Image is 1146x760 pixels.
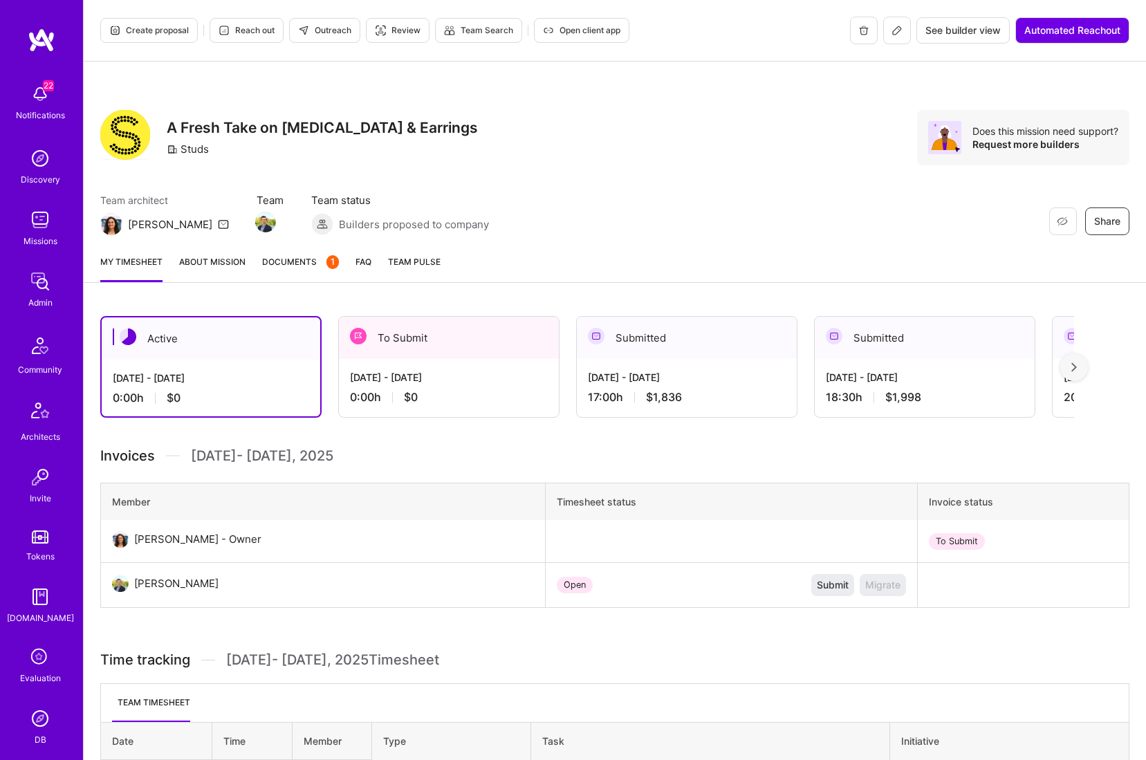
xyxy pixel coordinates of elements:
[28,28,55,53] img: logo
[817,578,849,592] span: Submit
[371,723,531,760] th: Type
[298,24,351,37] span: Outreach
[100,651,190,669] span: Time tracking
[100,193,229,207] span: Team architect
[219,24,275,37] span: Reach out
[375,25,386,36] i: icon Targeter
[26,268,54,295] img: admin teamwork
[7,611,74,625] div: [DOMAIN_NAME]
[255,212,276,232] img: Team Member Avatar
[811,574,854,596] button: Submit
[339,317,559,359] div: To Submit
[929,533,985,550] div: To Submit
[24,396,57,429] img: Architects
[26,583,54,611] img: guide book
[101,723,212,760] th: Date
[21,429,60,444] div: Architects
[925,24,1001,37] span: See builder view
[588,328,604,344] img: Submitted
[292,723,371,760] th: Member
[21,172,60,187] div: Discovery
[916,17,1010,44] button: See builder view
[928,121,961,154] img: Avatar
[113,371,309,385] div: [DATE] - [DATE]
[101,483,546,521] th: Member
[826,328,842,344] img: Submitted
[531,723,890,760] th: Task
[100,18,198,43] button: Create proposal
[646,390,682,405] span: $1,836
[166,445,180,466] img: Divider
[435,18,522,43] button: Team Search
[113,391,309,405] div: 0:00 h
[167,119,478,136] h3: A Fresh Take on [MEDICAL_DATA] & Earrings
[545,483,918,521] th: Timesheet status
[28,295,53,310] div: Admin
[444,24,513,37] span: Team Search
[1085,207,1129,235] button: Share
[289,18,360,43] button: Outreach
[212,723,292,760] th: Time
[218,219,229,230] i: icon Mail
[326,255,339,269] div: 1
[191,445,333,466] span: [DATE] - [DATE] , 2025
[534,18,629,43] button: Open client app
[588,370,786,384] div: [DATE] - [DATE]
[918,483,1129,521] th: Invoice status
[26,463,54,491] img: Invite
[30,491,51,506] div: Invite
[1024,24,1120,37] span: Automated Reachout
[404,390,418,405] span: $0
[18,362,62,377] div: Community
[128,217,212,232] div: [PERSON_NAME]
[109,25,120,36] i: icon Proposal
[1064,328,1080,344] img: Submitted
[366,18,429,43] button: Review
[557,577,593,593] div: Open
[35,732,46,747] div: DB
[577,317,797,359] div: Submitted
[109,24,189,37] span: Create proposal
[826,370,1024,384] div: [DATE] - [DATE]
[257,193,284,207] span: Team
[100,110,150,160] img: Company Logo
[26,705,54,732] img: Admin Search
[1071,362,1077,372] img: right
[100,254,163,282] a: My timesheet
[588,390,786,405] div: 17:00 h
[26,145,54,172] img: discovery
[112,531,129,548] img: User Avatar
[350,370,548,384] div: [DATE] - [DATE]
[226,651,439,669] span: [DATE] - [DATE] , 2025 Timesheet
[20,671,61,685] div: Evaluation
[43,80,54,91] span: 22
[388,254,441,282] a: Team Pulse
[815,317,1035,359] div: Submitted
[179,254,246,282] a: About Mission
[262,254,339,282] a: Documents1
[167,391,181,405] span: $0
[167,144,178,155] i: icon CompanyGray
[972,138,1118,151] div: Request more builders
[350,328,367,344] img: To Submit
[543,24,620,37] span: Open client app
[32,530,48,544] img: tokens
[885,390,921,405] span: $1,998
[257,210,275,234] a: Team Member Avatar
[112,575,129,592] img: User Avatar
[890,723,1129,760] th: Initiative
[262,254,339,269] span: Documents
[1015,17,1129,44] button: Automated Reachout
[26,80,54,108] img: bell
[972,124,1118,138] div: Does this mission need support?
[167,142,209,156] div: Studs
[210,18,284,43] button: Reach out
[24,329,57,362] img: Community
[1057,216,1068,227] i: icon EyeClosed
[100,213,122,235] img: Team Architect
[311,193,489,207] span: Team status
[112,695,190,722] li: Team timesheet
[26,549,55,564] div: Tokens
[24,234,57,248] div: Missions
[375,24,420,37] span: Review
